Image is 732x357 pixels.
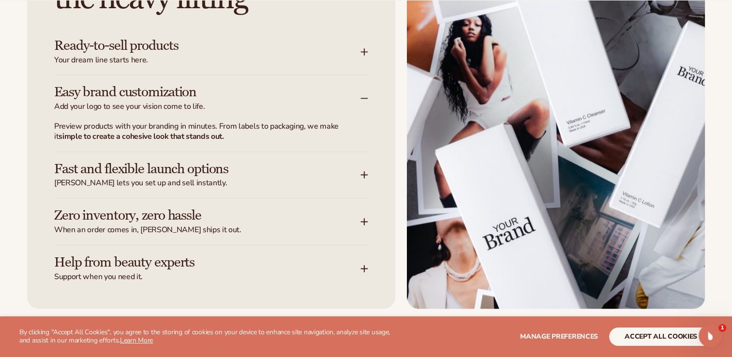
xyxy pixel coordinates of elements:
h3: Easy brand customization [54,85,331,100]
p: By clicking "Accept All Cookies", you agree to the storing of cookies on your device to enhance s... [19,328,397,345]
button: Manage preferences [520,327,598,346]
a: Learn More [120,336,153,345]
h3: Ready-to-sell products [54,38,331,53]
h3: Fast and flexible launch options [54,162,331,177]
span: Your dream line starts here. [54,55,360,65]
span: Manage preferences [520,332,598,341]
h3: Zero inventory, zero hassle [54,208,331,223]
strong: simple to create a cohesive look that stands out. [59,131,224,142]
span: Support when you need it. [54,272,360,282]
h3: Help from beauty experts [54,255,331,270]
span: When an order comes in, [PERSON_NAME] ships it out. [54,225,360,235]
iframe: Intercom live chat [699,324,722,347]
button: accept all cookies [609,327,713,346]
span: 1 [718,324,726,332]
span: Add your logo to see your vision come to life. [54,102,360,112]
p: Preview products with your branding in minutes. From labels to packaging, we make it [54,121,357,142]
span: [PERSON_NAME] lets you set up and sell instantly. [54,178,360,188]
